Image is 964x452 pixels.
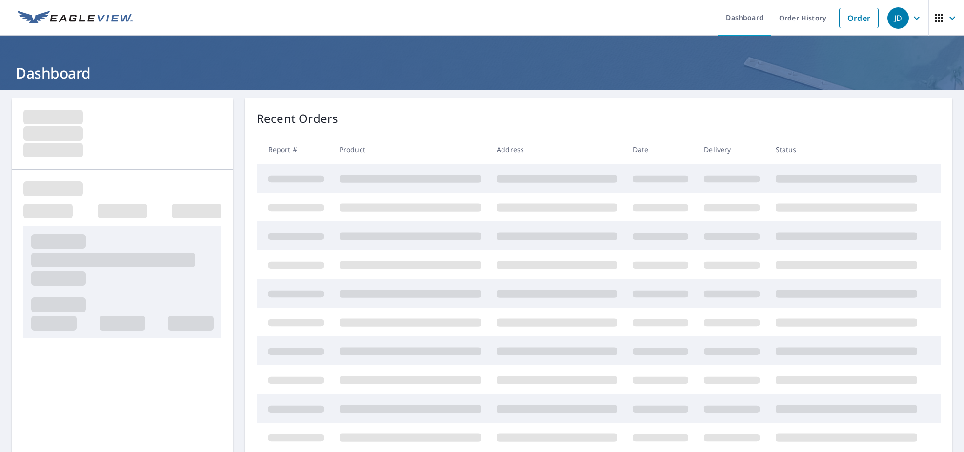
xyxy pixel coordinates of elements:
p: Recent Orders [257,110,339,127]
th: Delivery [696,135,767,164]
h1: Dashboard [12,63,952,83]
th: Address [489,135,625,164]
div: JD [887,7,909,29]
th: Status [768,135,925,164]
a: Order [839,8,879,28]
th: Product [332,135,489,164]
th: Date [625,135,696,164]
th: Report # [257,135,332,164]
img: EV Logo [18,11,133,25]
